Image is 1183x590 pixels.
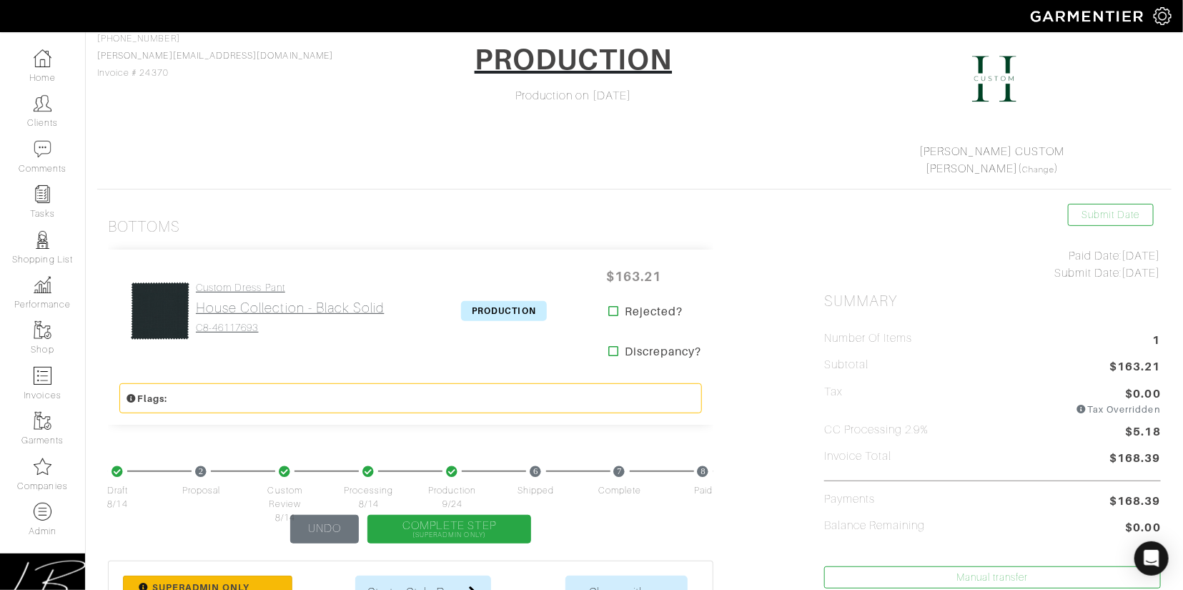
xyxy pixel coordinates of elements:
[182,484,220,498] span: Proposal
[824,493,875,506] h5: Payments
[34,321,51,339] img: garments-icon-b7da505a4dc4fd61783c78ac3ca0ef83fa9d6f193b1c9dc38574b1d14d53ca28.png
[1126,423,1161,443] span: $5.18
[97,34,333,78] span: [PHONE_NUMBER] Invoice # 24370
[1024,4,1154,29] img: garmentier-logo-header-white-b43fb05a5012e4ada735d5af1a66efaba907eab6374d6393d1fbf88cb4ef424d.png
[1110,358,1161,378] span: $163.21
[34,503,51,521] img: custom-products-icon-6973edde1b6c6774590e2ad28d3d057f2f42decad08aa0e48061009ba2575b3a.png
[405,87,742,104] div: Production on [DATE]
[1068,204,1154,226] a: Submit Date
[196,300,385,316] h2: House Collection - Black Solid
[625,343,702,360] strong: Discrepancy?
[824,332,913,345] h5: Number of Items
[591,261,677,292] span: $163.21
[195,466,207,477] span: 2
[625,303,683,320] strong: Rejected?
[34,140,51,158] img: comment-icon-a0a6a9ef722e966f86d9cbdc48e553b5cf19dbc54f86b18d962a5391bc8f6eb6.png
[830,143,1154,177] div: ( )
[34,49,51,67] img: dashboard-icon-dbcd8f5a0b271acd01030246c82b418ddd0df26cd7fceb0bd07c9910d44c42f6.png
[107,484,128,511] span: Draft 8/14
[34,94,51,112] img: clients-icon-6bae9207a08558b7cb47a8932f037763ab4055f8c8b6bfacd5dc20c3e0201464.png
[926,162,1019,175] a: [PERSON_NAME]
[461,304,547,317] a: PRODUCTION
[824,358,868,372] h5: Subtotal
[824,292,1161,310] h2: Summary
[530,466,542,477] span: 6
[268,484,302,526] span: Custom Review 8/14
[196,282,385,334] a: Custom Dress Pant House Collection - Black Solid C8-46117693
[1126,385,1161,403] span: $0.00
[1110,450,1161,469] span: $168.39
[428,484,477,511] span: Production 9/24
[475,42,673,77] h1: PRODUCTION
[34,367,51,385] img: orders-icon-0abe47150d42831381b5fb84f609e132dff9fe21cb692f30cb5eec754e2cba89.png
[598,484,641,498] span: Complete
[959,43,1030,114] img: Xu4pDjgfsNsX2exS7cacv7QJ.png
[824,423,929,437] h5: CC Processing 2.9%
[196,322,385,334] h4: C8-46117693
[1076,403,1161,416] div: Tax Overridden
[130,281,190,341] img: D1p1mY9ibBM2Lpz7WvqJZKGQ
[1134,541,1169,576] div: Open Intercom Messenger
[614,466,626,477] span: 7
[108,218,180,236] h3: Bottoms
[344,484,394,511] span: Processing 8/14
[824,450,892,463] h5: Invoice Total
[1153,332,1161,351] span: 1
[461,301,547,321] span: PRODUCTION
[34,185,51,203] img: reminder-icon-8004d30b9f0a5d33ae49ab947aed9ed385cf756f9e5892f1edd6e32f2345188e.png
[34,276,51,294] img: graph-8b7af3c665d003b59727f371ae50e7771705bf0c487971e6e97d053d13c5068d.png
[465,37,682,87] a: PRODUCTION
[290,515,359,544] a: UNDO
[824,385,843,410] h5: Tax
[1126,519,1161,539] span: $0.00
[34,231,51,249] img: stylists-icon-eb353228a002819b7ec25b43dbf5f0378dd9e0616d9560372ff212230b889e62.png
[1054,267,1122,280] span: Submit Date:
[694,484,713,498] span: Paid
[1110,493,1161,510] span: $168.39
[34,458,51,476] img: companies-icon-14a0f246c7e91f24465de634b560f0151b0cc5c9ce11af5fac52e6d7d6371812.png
[196,282,385,294] h4: Custom Dress Pant
[518,484,554,498] span: Shipped
[97,51,333,61] a: [PERSON_NAME][EMAIL_ADDRESS][DOMAIN_NAME]
[402,531,496,539] span: (SUPERADMIN ONLY)
[920,145,1065,158] a: [PERSON_NAME] CUSTOM
[34,412,51,430] img: garments-icon-b7da505a4dc4fd61783c78ac3ca0ef83fa9d6f193b1c9dc38574b1d14d53ca28.png
[367,515,531,544] a: COMPLETE STEP(SUPERADMIN ONLY)
[1069,250,1122,262] span: Paid Date:
[824,519,926,533] h5: Balance Remaining
[698,466,710,477] span: 8
[824,566,1161,589] a: Manual transfer
[126,393,167,404] small: Flags:
[1023,165,1054,174] a: Change
[824,247,1161,282] div: [DATE] [DATE]
[1154,7,1172,25] img: gear-icon-white-bd11855cb880d31180b6d7d6211b90ccbf57a29d726f0c71d8c61bd08dd39cc2.png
